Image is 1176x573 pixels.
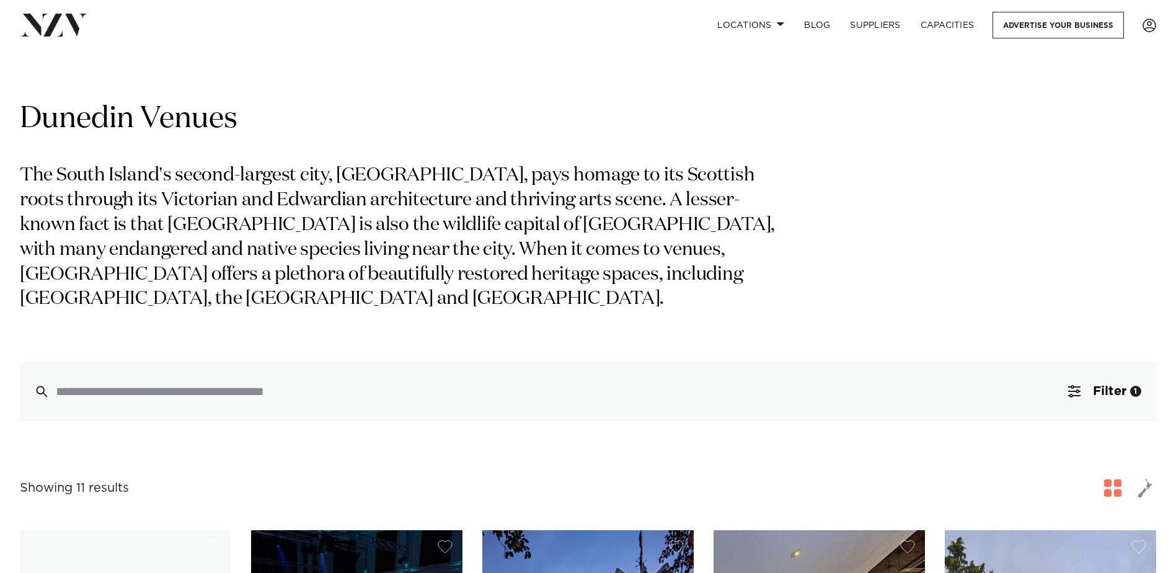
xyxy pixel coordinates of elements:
[707,12,794,38] a: Locations
[993,12,1124,38] a: Advertise your business
[20,14,87,36] img: nzv-logo.png
[20,164,786,312] p: The South Island's second-largest city, [GEOGRAPHIC_DATA], pays homage to its Scottish roots thro...
[20,100,1156,139] h1: Dunedin Venues
[1130,386,1141,397] div: 1
[1093,385,1126,398] span: Filter
[20,479,129,498] div: Showing 11 results
[911,12,984,38] a: Capacities
[1053,362,1156,421] button: Filter1
[794,12,840,38] a: BLOG
[840,12,910,38] a: SUPPLIERS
